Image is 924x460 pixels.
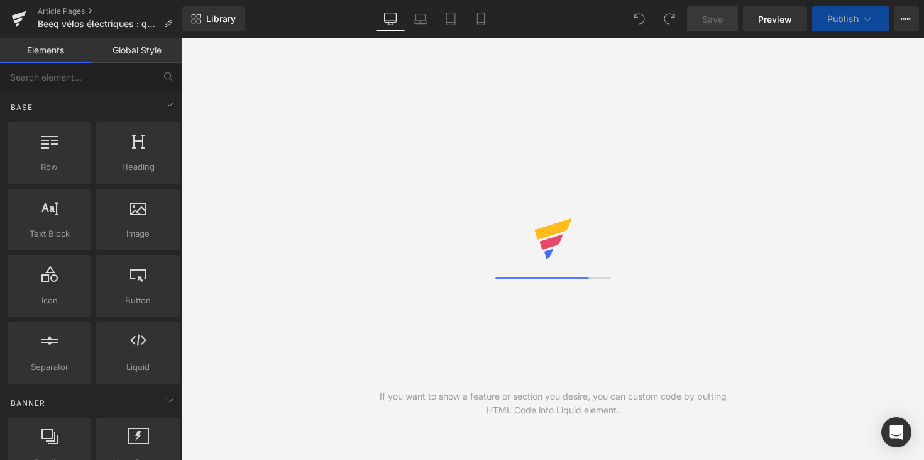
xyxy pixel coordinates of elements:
span: Icon [11,294,87,307]
span: Liquid [100,361,176,374]
button: Publish [812,6,889,31]
span: Preview [758,13,792,26]
a: Mobile [466,6,496,31]
span: Separator [11,361,87,374]
span: Button [100,294,176,307]
span: Image [100,227,176,240]
a: Preview [743,6,807,31]
div: If you want to show a feature or section you desire, you can custom code by putting HTML Code int... [367,390,739,417]
span: Save [702,13,723,26]
a: Tablet [436,6,466,31]
span: Beeq vélos électriques : qualité portugaise [38,19,158,29]
span: Text Block [11,227,87,240]
a: Desktop [375,6,405,31]
span: Row [11,160,87,174]
button: More [894,6,919,31]
button: Redo [657,6,682,31]
a: New Library [182,6,245,31]
span: Library [206,13,236,25]
span: Banner [9,397,47,409]
div: Open Intercom Messenger [881,417,911,447]
a: Article Pages [38,6,182,16]
span: Base [9,101,34,113]
span: Heading [100,160,176,174]
a: Laptop [405,6,436,31]
a: Global Style [91,38,182,63]
span: Publish [827,14,859,24]
button: Undo [627,6,652,31]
